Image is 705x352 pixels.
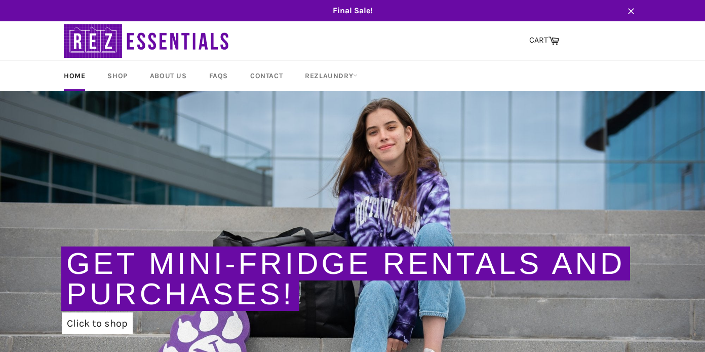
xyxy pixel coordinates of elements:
[66,247,625,311] a: Get Mini-Fridge Rentals and Purchases!
[97,61,137,91] a: Shop
[140,61,197,91] a: About Us
[64,21,231,60] img: RezEssentials
[240,61,293,91] a: Contact
[54,5,651,16] span: Final Sale!
[62,312,133,334] a: Click to shop
[199,61,238,91] a: FAQs
[54,61,95,91] a: Home
[295,61,368,91] a: RezLaundry
[524,30,564,51] a: CART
